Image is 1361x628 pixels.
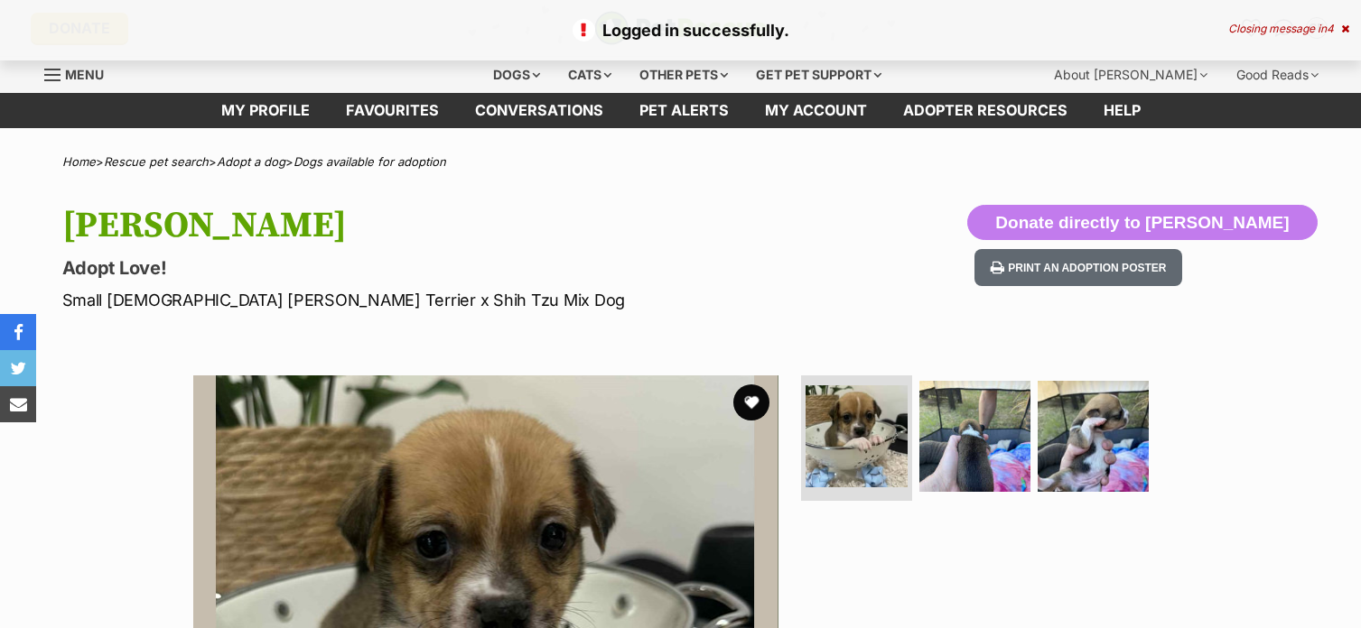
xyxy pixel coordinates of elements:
[1041,57,1220,93] div: About [PERSON_NAME]
[65,67,104,82] span: Menu
[555,57,624,93] div: Cats
[885,93,1086,128] a: Adopter resources
[480,57,553,93] div: Dogs
[217,154,285,169] a: Adopt a dog
[44,57,117,89] a: Menu
[17,155,1345,169] div: > > >
[62,288,826,312] p: Small [DEMOGRAPHIC_DATA] [PERSON_NAME] Terrier x Shih Tzu Mix Dog
[919,381,1030,492] img: Photo of Darter
[1086,93,1159,128] a: Help
[743,57,894,93] div: Get pet support
[294,154,446,169] a: Dogs available for adoption
[18,18,1343,42] p: Logged in successfully.
[62,255,826,281] p: Adopt Love!
[62,154,96,169] a: Home
[1038,381,1149,492] img: Photo of Darter
[1327,22,1334,35] span: 4
[806,385,908,487] img: Photo of Darter
[457,93,621,128] a: conversations
[733,384,769,420] button: favourite
[621,93,747,128] a: Pet alerts
[967,205,1317,241] button: Donate directly to [PERSON_NAME]
[627,57,741,93] div: Other pets
[1224,57,1331,93] div: Good Reads
[1228,23,1349,35] div: Closing message in
[747,93,885,128] a: My account
[62,205,826,246] h1: [PERSON_NAME]
[203,93,328,128] a: My profile
[974,249,1182,286] button: Print an adoption poster
[328,93,457,128] a: Favourites
[104,154,209,169] a: Rescue pet search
